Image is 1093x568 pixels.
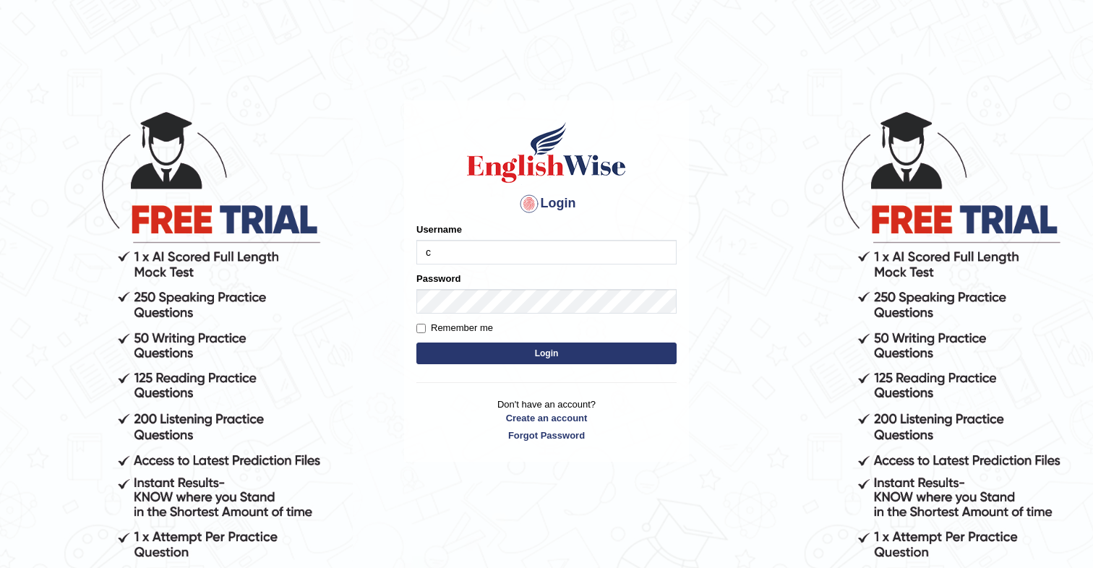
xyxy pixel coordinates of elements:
label: Password [416,272,460,285]
a: Forgot Password [416,429,677,442]
input: Remember me [416,324,426,333]
label: Username [416,223,462,236]
img: Logo of English Wise sign in for intelligent practice with AI [464,120,629,185]
label: Remember me [416,321,493,335]
a: Create an account [416,411,677,425]
button: Login [416,343,677,364]
h4: Login [416,192,677,215]
p: Don't have an account? [416,397,677,442]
